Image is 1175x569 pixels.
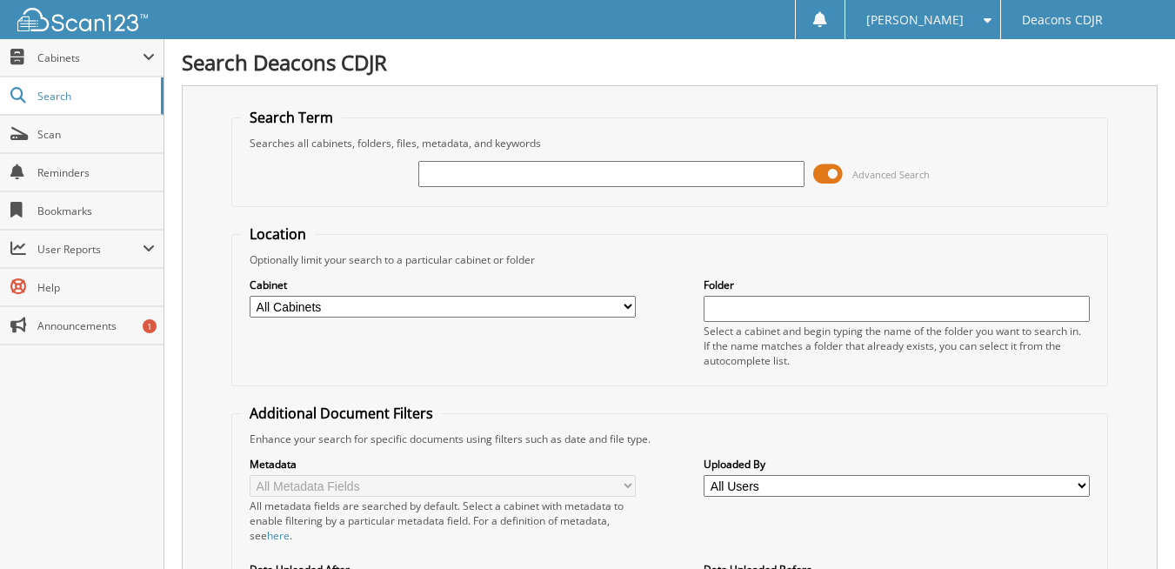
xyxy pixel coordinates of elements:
[143,319,157,333] div: 1
[250,457,636,472] label: Metadata
[37,89,152,104] span: Search
[241,404,442,423] legend: Additional Document Filters
[37,242,143,257] span: User Reports
[267,528,290,543] a: here
[37,204,155,218] span: Bookmarks
[37,50,143,65] span: Cabinets
[241,224,315,244] legend: Location
[704,324,1090,368] div: Select a cabinet and begin typing the name of the folder you want to search in. If the name match...
[182,48,1158,77] h1: Search Deacons CDJR
[704,457,1090,472] label: Uploaded By
[250,278,636,292] label: Cabinet
[37,280,155,295] span: Help
[241,432,1098,446] div: Enhance your search for specific documents using filters such as date and file type.
[852,168,930,181] span: Advanced Search
[704,278,1090,292] label: Folder
[37,127,155,142] span: Scan
[250,499,636,543] div: All metadata fields are searched by default. Select a cabinet with metadata to enable filtering b...
[866,15,964,25] span: [PERSON_NAME]
[37,318,155,333] span: Announcements
[241,108,342,127] legend: Search Term
[1022,15,1103,25] span: Deacons CDJR
[241,252,1098,267] div: Optionally limit your search to a particular cabinet or folder
[37,165,155,180] span: Reminders
[17,8,148,31] img: scan123-logo-white.svg
[241,136,1098,151] div: Searches all cabinets, folders, files, metadata, and keywords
